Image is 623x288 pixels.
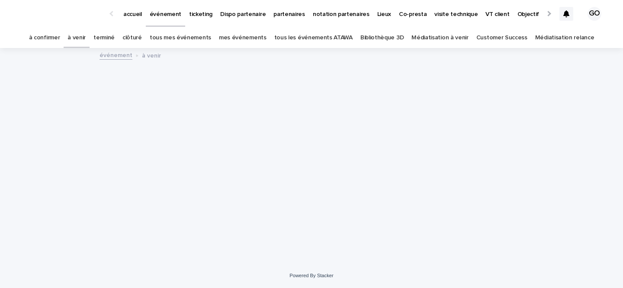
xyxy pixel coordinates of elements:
a: Bibliothèque 3D [360,28,404,48]
a: Médiatisation à venir [411,28,469,48]
div: GO [588,7,601,21]
a: terminé [93,28,115,48]
a: événement [100,50,132,60]
img: Ls34BcGeRexTGTNfXpUC [17,5,101,22]
a: Powered By Stacker [289,273,333,278]
a: Médiatisation relance [535,28,594,48]
a: mes événements [219,28,267,48]
a: tous mes événements [150,28,211,48]
a: à venir [67,28,86,48]
a: Customer Success [476,28,527,48]
p: à venir [142,50,161,60]
a: tous les événements ATAWA [274,28,353,48]
a: clôturé [122,28,142,48]
a: à confirmer [29,28,60,48]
